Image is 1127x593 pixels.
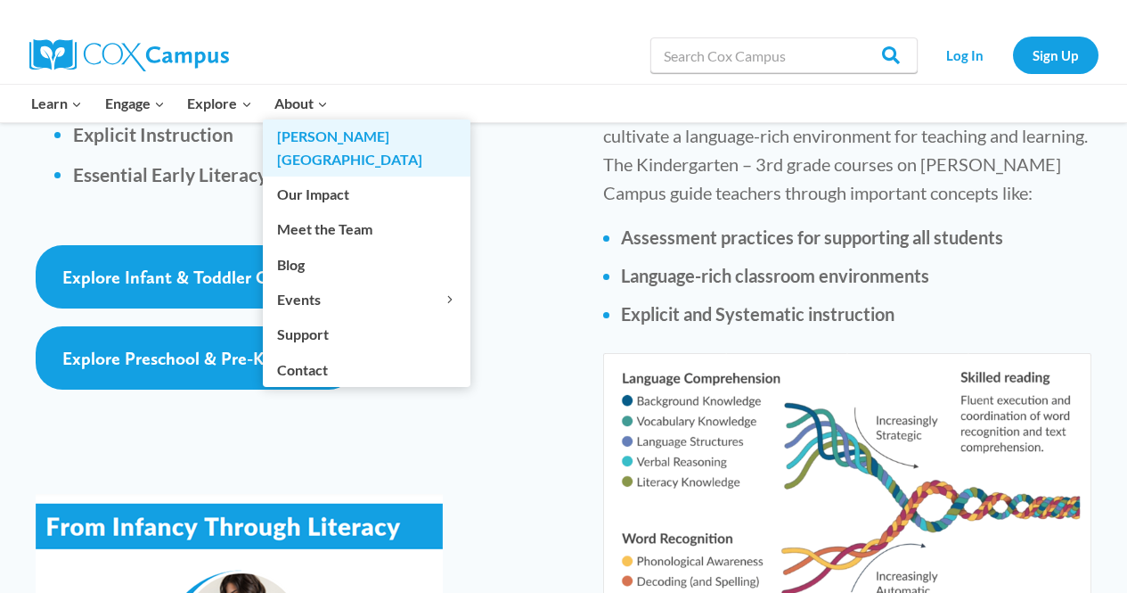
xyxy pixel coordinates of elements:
button: Child menu of About [263,85,339,122]
button: Child menu of Events [263,283,470,317]
span: Explore Infant & Toddler Courses [62,267,316,288]
b: Explicit Instruction [73,123,233,145]
a: Log In [927,37,1004,73]
strong: Explicit and Systematic instruction [621,303,894,325]
a: Support [263,317,470,351]
p: By maximizing every interaction with students, you'll develop each strand of Scarborough's Rope i... [603,64,1091,207]
nav: Primary Navigation [20,85,339,122]
b: Essential Early Literacy Skills [73,163,315,185]
a: Our Impact [263,177,470,211]
a: Meet the Team [263,212,470,246]
a: Sign Up [1013,37,1098,73]
button: Child menu of Engage [94,85,176,122]
a: Explore Preschool & Pre-K Courses [36,326,355,390]
a: Contact [263,352,470,386]
a: [PERSON_NAME][GEOGRAPHIC_DATA] [263,119,470,177]
button: Child menu of Explore [176,85,264,122]
nav: Secondary Navigation [927,37,1098,73]
input: Search Cox Campus [650,37,918,73]
span: Explore Preschool & Pre-K Courses [62,348,329,369]
a: Blog [263,247,470,281]
button: Child menu of Learn [20,85,94,122]
img: Cox Campus [29,39,229,71]
strong: Assessment practices for supporting all students [621,226,1003,248]
a: Explore Infant & Toddler Courses [36,245,343,309]
strong: Language-rich classroom environments [621,265,929,286]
